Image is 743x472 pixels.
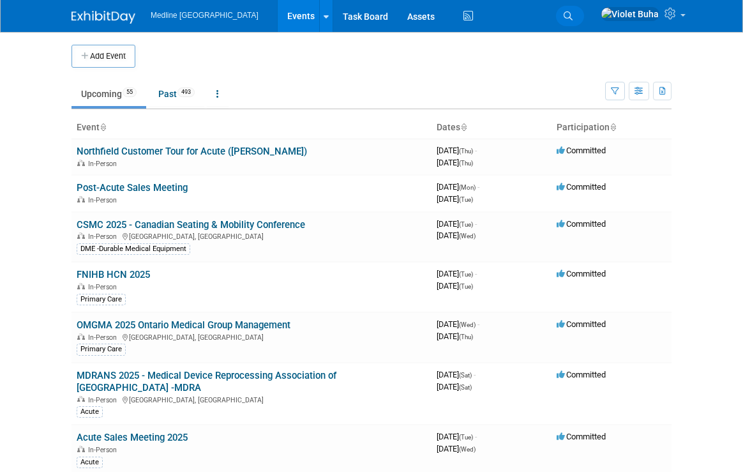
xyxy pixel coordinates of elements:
span: (Tue) [459,434,473,441]
span: Committed [557,319,606,329]
a: OMGMA 2025 Ontario Medical Group Management [77,319,290,331]
span: In-Person [88,333,121,342]
span: In-Person [88,160,121,168]
div: DME -Durable Medical Equipment [77,243,190,255]
img: In-Person Event [77,396,85,402]
div: Acute [77,457,103,468]
span: Medline [GEOGRAPHIC_DATA] [151,11,259,20]
span: (Mon) [459,184,476,191]
span: (Tue) [459,283,473,290]
img: In-Person Event [77,333,85,340]
span: 55 [123,88,137,97]
a: Post-Acute Sales Meeting [77,182,188,194]
th: Event [71,117,432,139]
span: (Wed) [459,321,476,328]
span: [DATE] [437,146,477,155]
span: [DATE] [437,269,477,278]
button: Add Event [71,45,135,68]
a: Upcoming55 [71,82,146,106]
span: (Sat) [459,384,472,391]
span: [DATE] [437,158,473,167]
span: - [474,370,476,379]
div: Acute [77,406,103,418]
span: [DATE] [437,231,476,240]
span: [DATE] [437,432,477,441]
span: (Tue) [459,271,473,278]
th: Dates [432,117,552,139]
img: ExhibitDay [71,11,135,24]
span: 493 [177,88,195,97]
span: Committed [557,182,606,192]
span: - [475,432,477,441]
a: Northfield Customer Tour for Acute ([PERSON_NAME]) [77,146,307,157]
span: (Thu) [459,333,473,340]
span: [DATE] [437,219,477,229]
img: In-Person Event [77,160,85,166]
span: [DATE] [437,382,472,392]
span: Committed [557,146,606,155]
span: In-Person [88,196,121,204]
span: In-Person [88,446,121,454]
span: Committed [557,370,606,379]
a: Sort by Participation Type [610,122,616,132]
a: MDRANS 2025 - Medical Device Reprocessing Association of [GEOGRAPHIC_DATA] -MDRA [77,370,336,393]
span: Committed [557,432,606,441]
img: Violet Buha [601,7,659,21]
img: In-Person Event [77,196,85,202]
a: CSMC 2025 - Canadian Seating & Mobility Conference [77,219,305,231]
img: In-Person Event [77,446,85,452]
span: [DATE] [437,370,476,379]
span: Committed [557,219,606,229]
span: (Sat) [459,372,472,379]
span: In-Person [88,232,121,241]
span: In-Person [88,283,121,291]
span: [DATE] [437,331,473,341]
span: (Thu) [459,148,473,155]
span: In-Person [88,396,121,404]
span: [DATE] [437,194,473,204]
div: Primary Care [77,294,126,305]
a: Past493 [149,82,204,106]
span: - [475,269,477,278]
span: [DATE] [437,182,479,192]
img: In-Person Event [77,232,85,239]
span: - [477,319,479,329]
img: In-Person Event [77,283,85,289]
span: (Tue) [459,196,473,203]
span: (Thu) [459,160,473,167]
span: (Wed) [459,232,476,240]
span: (Wed) [459,446,476,453]
span: - [477,182,479,192]
a: Acute Sales Meeting 2025 [77,432,188,443]
div: [GEOGRAPHIC_DATA], [GEOGRAPHIC_DATA] [77,231,426,241]
span: (Tue) [459,221,473,228]
span: [DATE] [437,444,476,453]
span: Committed [557,269,606,278]
a: FNIHB HCN 2025 [77,269,150,280]
span: - [475,146,477,155]
div: Primary Care [77,344,126,355]
th: Participation [552,117,672,139]
div: [GEOGRAPHIC_DATA], [GEOGRAPHIC_DATA] [77,331,426,342]
div: [GEOGRAPHIC_DATA], [GEOGRAPHIC_DATA] [77,394,426,404]
a: Sort by Event Name [100,122,106,132]
span: [DATE] [437,319,479,329]
span: [DATE] [437,281,473,291]
a: Sort by Start Date [460,122,467,132]
span: - [475,219,477,229]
